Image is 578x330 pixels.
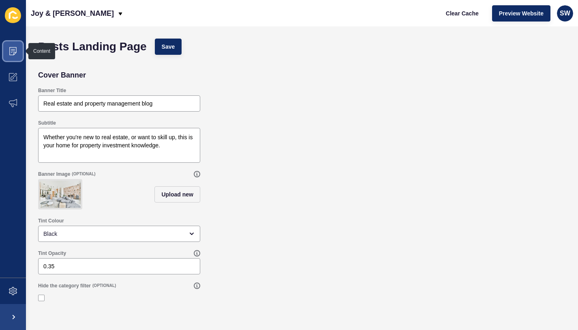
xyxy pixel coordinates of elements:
[39,129,199,162] textarea: Whether you're new to real estate, or want to skill up, this is your home for property investment...
[38,43,147,51] h1: Posts Landing Page
[38,120,56,126] label: Subtitle
[154,186,200,203] button: Upload new
[439,5,486,22] button: Clear Cache
[38,283,91,289] label: Hide the category filter
[446,9,479,17] span: Clear Cache
[92,283,116,289] span: (OPTIONAL)
[155,39,182,55] button: Save
[38,87,66,94] label: Banner Title
[31,3,114,24] p: Joy & [PERSON_NAME]
[72,171,95,177] span: (OPTIONAL)
[38,226,200,242] div: open menu
[38,218,64,224] label: Tint Colour
[38,250,66,257] label: Tint Opacity
[560,9,570,17] span: SW
[499,9,544,17] span: Preview Website
[492,5,550,22] button: Preview Website
[161,190,193,198] span: Upload new
[38,171,70,177] label: Banner Image
[162,43,175,51] span: Save
[33,48,50,54] div: Content
[38,71,86,79] h2: Cover Banner
[40,181,81,208] img: 3eeba2729d6c077ae72d370f6bcb13f0.png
